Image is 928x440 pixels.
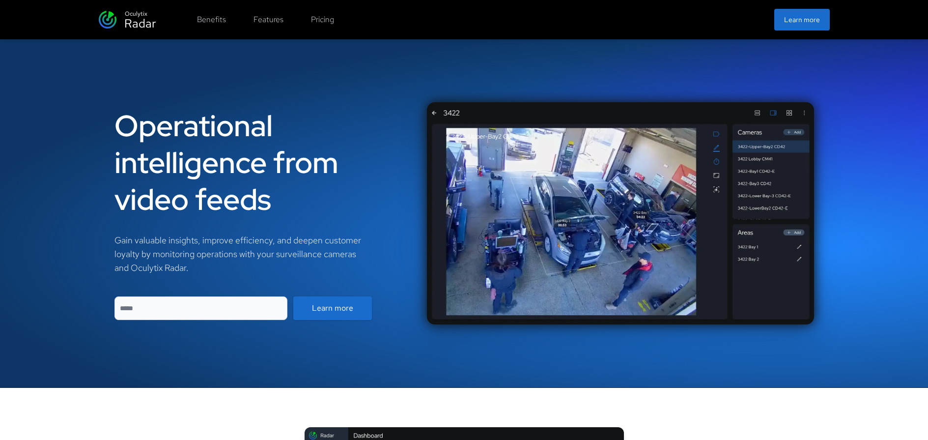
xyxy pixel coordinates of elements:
[305,10,340,29] button: Pricing
[125,9,147,18] div: Oculytix
[774,9,830,30] button: Learn more
[114,234,372,275] div: Gain valuable insights, improve efficiency, and deepen customer loyalty by monitoring operations ...
[99,8,156,31] button: Oculytix Radar
[248,10,289,29] button: Features
[427,102,814,324] img: Monitoring lube bays screenshot
[191,10,232,29] button: Benefits
[114,107,372,218] h1: Operational intelligence from video feeds
[293,296,372,320] button: Learn more
[99,11,116,29] img: Radar Logo
[124,16,156,31] div: Radar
